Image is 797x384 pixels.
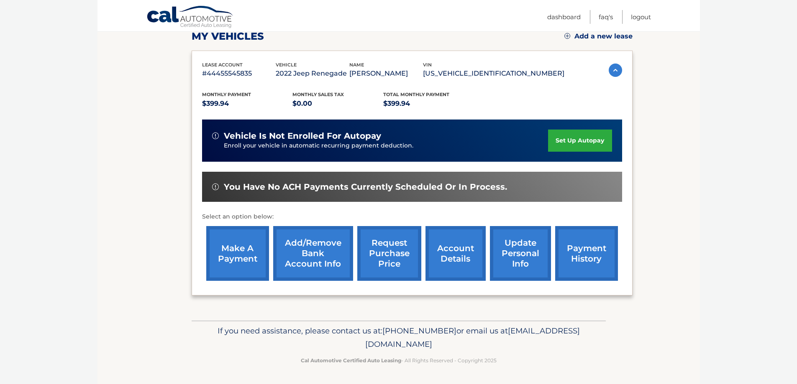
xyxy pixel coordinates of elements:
[292,92,344,97] span: Monthly sales Tax
[365,326,580,349] span: [EMAIL_ADDRESS][DOMAIN_NAME]
[357,226,421,281] a: request purchase price
[301,357,401,364] strong: Cal Automotive Certified Auto Leasing
[631,10,651,24] a: Logout
[349,62,364,68] span: name
[599,10,613,24] a: FAQ's
[382,326,456,336] span: [PHONE_NUMBER]
[609,64,622,77] img: accordion-active.svg
[224,182,507,192] span: You have no ACH payments currently scheduled or in process.
[202,212,622,222] p: Select an option below:
[276,62,297,68] span: vehicle
[212,183,219,190] img: alert-white.svg
[490,226,551,281] a: update personal info
[425,226,486,281] a: account details
[547,10,581,24] a: Dashboard
[548,130,612,152] a: set up autopay
[423,68,564,79] p: [US_VEHICLE_IDENTIFICATION_NUMBER]
[202,68,276,79] p: #44455545835
[146,5,234,30] a: Cal Automotive
[202,98,293,109] p: $399.94
[383,98,474,109] p: $399.94
[202,62,243,68] span: lease account
[564,33,570,39] img: add.svg
[197,356,600,365] p: - All Rights Reserved - Copyright 2025
[292,98,383,109] p: $0.00
[206,226,269,281] a: make a payment
[197,324,600,351] p: If you need assistance, please contact us at: or email us at
[349,68,423,79] p: [PERSON_NAME]
[564,32,633,41] a: Add a new lease
[202,92,251,97] span: Monthly Payment
[224,131,381,141] span: vehicle is not enrolled for autopay
[273,226,353,281] a: Add/Remove bank account info
[276,68,349,79] p: 2022 Jeep Renegade
[212,132,219,139] img: alert-white.svg
[192,30,264,43] h2: my vehicles
[423,62,432,68] span: vin
[224,141,548,150] p: Enroll your vehicle in automatic recurring payment deduction.
[383,92,449,97] span: Total Monthly Payment
[555,226,618,281] a: payment history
